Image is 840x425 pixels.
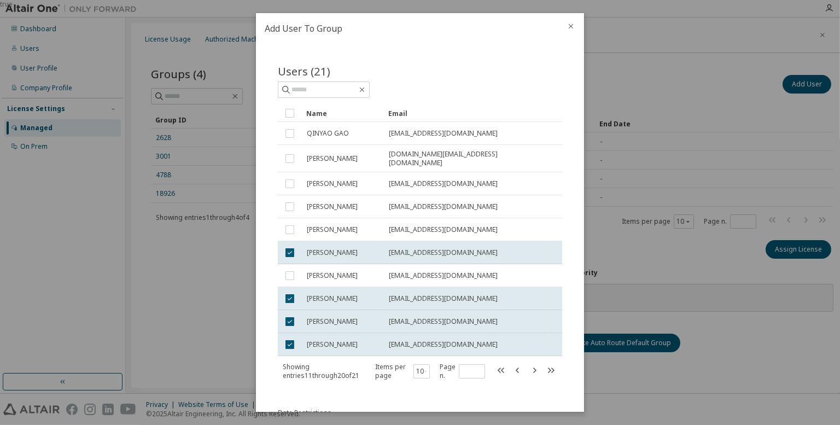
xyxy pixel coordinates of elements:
span: [PERSON_NAME] [307,225,358,234]
span: Showing entries 11 through 20 of 21 [283,362,359,380]
span: [PERSON_NAME] [307,248,358,257]
span: [EMAIL_ADDRESS][DOMAIN_NAME] [389,317,498,326]
span: [EMAIL_ADDRESS][DOMAIN_NAME] [389,248,498,257]
span: [PERSON_NAME] [307,340,358,349]
span: [PERSON_NAME] [307,271,358,280]
div: Name [306,104,380,122]
span: Page n. [440,363,485,380]
span: [EMAIL_ADDRESS][DOMAIN_NAME] [389,225,498,234]
span: [EMAIL_ADDRESS][DOMAIN_NAME] [389,294,498,303]
span: [EMAIL_ADDRESS][DOMAIN_NAME] [389,340,498,349]
span: [EMAIL_ADDRESS][DOMAIN_NAME] [389,271,498,280]
h2: Add User To Group [256,13,558,44]
span: [PERSON_NAME] [307,179,358,188]
span: [EMAIL_ADDRESS][DOMAIN_NAME] [389,129,498,138]
span: [PERSON_NAME] [307,154,358,163]
span: [EMAIL_ADDRESS][DOMAIN_NAME] [389,202,498,211]
button: 10 [416,367,427,376]
div: Email [388,104,544,122]
span: Items per page [375,363,430,380]
span: QINYAO GAO [307,129,349,138]
span: [DOMAIN_NAME][EMAIL_ADDRESS][DOMAIN_NAME] [389,150,543,167]
button: close [567,22,575,31]
span: Date Restrictions [278,409,331,417]
span: [PERSON_NAME] [307,317,358,326]
span: [EMAIL_ADDRESS][DOMAIN_NAME] [389,179,498,188]
span: [PERSON_NAME] [307,202,358,211]
span: [PERSON_NAME] [307,294,358,303]
span: Users (21) [278,63,330,79]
